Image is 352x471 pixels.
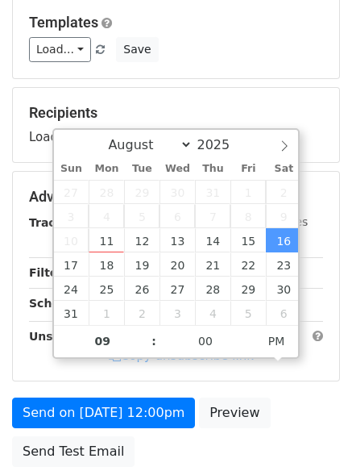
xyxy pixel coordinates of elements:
[89,180,124,204] span: July 28, 2025
[29,297,87,310] strong: Schedule
[124,164,159,174] span: Tue
[89,252,124,277] span: August 18, 2025
[159,252,195,277] span: August 20, 2025
[54,204,89,228] span: August 3, 2025
[29,104,323,122] h5: Recipients
[89,228,124,252] span: August 11, 2025
[159,228,195,252] span: August 13, 2025
[54,228,89,252] span: August 10, 2025
[266,204,301,228] span: August 9, 2025
[29,330,108,343] strong: Unsubscribe
[54,252,89,277] span: August 17, 2025
[29,14,98,31] a: Templates
[124,277,159,301] span: August 26, 2025
[195,180,230,204] span: July 31, 2025
[89,277,124,301] span: August 25, 2025
[89,301,124,325] span: September 1, 2025
[159,180,195,204] span: July 30, 2025
[195,252,230,277] span: August 21, 2025
[54,277,89,301] span: August 24, 2025
[29,188,323,206] h5: Advanced
[230,301,266,325] span: September 5, 2025
[116,37,158,62] button: Save
[230,204,266,228] span: August 8, 2025
[195,204,230,228] span: August 7, 2025
[54,325,152,357] input: Hour
[159,164,195,174] span: Wed
[230,252,266,277] span: August 22, 2025
[29,216,83,229] strong: Tracking
[255,325,299,357] span: Click to toggle
[12,436,135,467] a: Send Test Email
[195,228,230,252] span: August 14, 2025
[89,204,124,228] span: August 4, 2025
[199,398,270,428] a: Preview
[266,180,301,204] span: August 2, 2025
[230,277,266,301] span: August 29, 2025
[124,301,159,325] span: September 2, 2025
[124,180,159,204] span: July 29, 2025
[195,164,230,174] span: Thu
[271,394,352,471] iframe: Chat Widget
[266,301,301,325] span: September 6, 2025
[124,252,159,277] span: August 19, 2025
[159,277,195,301] span: August 27, 2025
[266,228,301,252] span: August 16, 2025
[124,228,159,252] span: August 12, 2025
[124,204,159,228] span: August 5, 2025
[159,204,195,228] span: August 6, 2025
[29,37,91,62] a: Load...
[159,301,195,325] span: September 3, 2025
[195,277,230,301] span: August 28, 2025
[29,104,323,146] div: Loading...
[54,180,89,204] span: July 27, 2025
[12,398,195,428] a: Send on [DATE] 12:00pm
[266,252,301,277] span: August 23, 2025
[109,348,254,363] a: Copy unsubscribe link
[195,301,230,325] span: September 4, 2025
[266,164,301,174] span: Sat
[89,164,124,174] span: Mon
[230,164,266,174] span: Fri
[230,228,266,252] span: August 15, 2025
[230,180,266,204] span: August 1, 2025
[54,301,89,325] span: August 31, 2025
[266,277,301,301] span: August 30, 2025
[193,137,251,152] input: Year
[54,164,89,174] span: Sun
[156,325,255,357] input: Minute
[151,325,156,357] span: :
[29,266,70,279] strong: Filters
